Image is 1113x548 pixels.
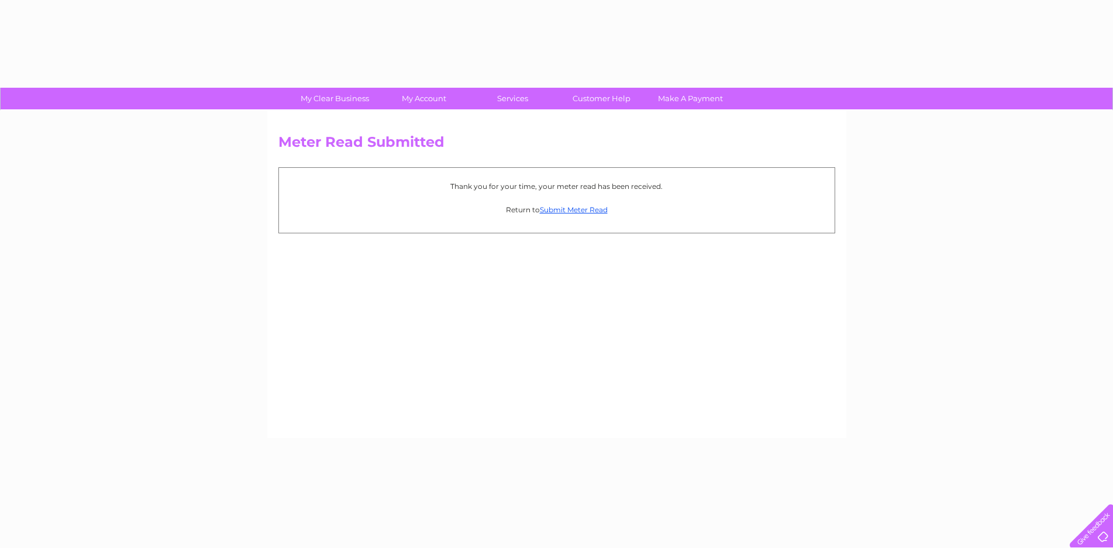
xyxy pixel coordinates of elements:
a: My Clear Business [287,88,383,109]
p: Thank you for your time, your meter read has been received. [285,181,829,192]
a: Make A Payment [642,88,739,109]
a: Customer Help [553,88,650,109]
a: Services [464,88,561,109]
a: Submit Meter Read [540,205,608,214]
h2: Meter Read Submitted [278,134,835,156]
p: Return to [285,204,829,215]
a: My Account [375,88,472,109]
